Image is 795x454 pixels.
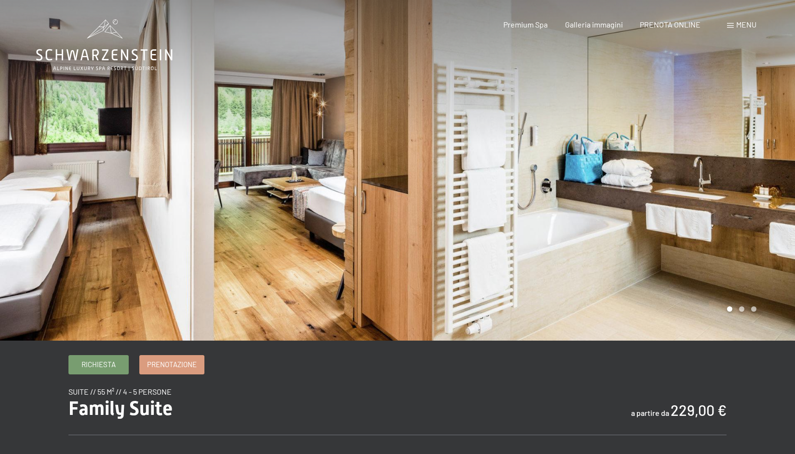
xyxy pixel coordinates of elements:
[68,387,172,396] span: suite // 55 m² // 4 - 5 persone
[671,401,727,419] b: 229,00 €
[640,20,701,29] a: PRENOTA ONLINE
[140,356,204,374] a: Prenotazione
[81,359,116,370] span: Richiesta
[631,408,669,417] span: a partire da
[68,397,173,420] span: Family Suite
[503,20,548,29] a: Premium Spa
[69,356,128,374] a: Richiesta
[147,359,197,370] span: Prenotazione
[565,20,623,29] a: Galleria immagini
[736,20,756,29] span: Menu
